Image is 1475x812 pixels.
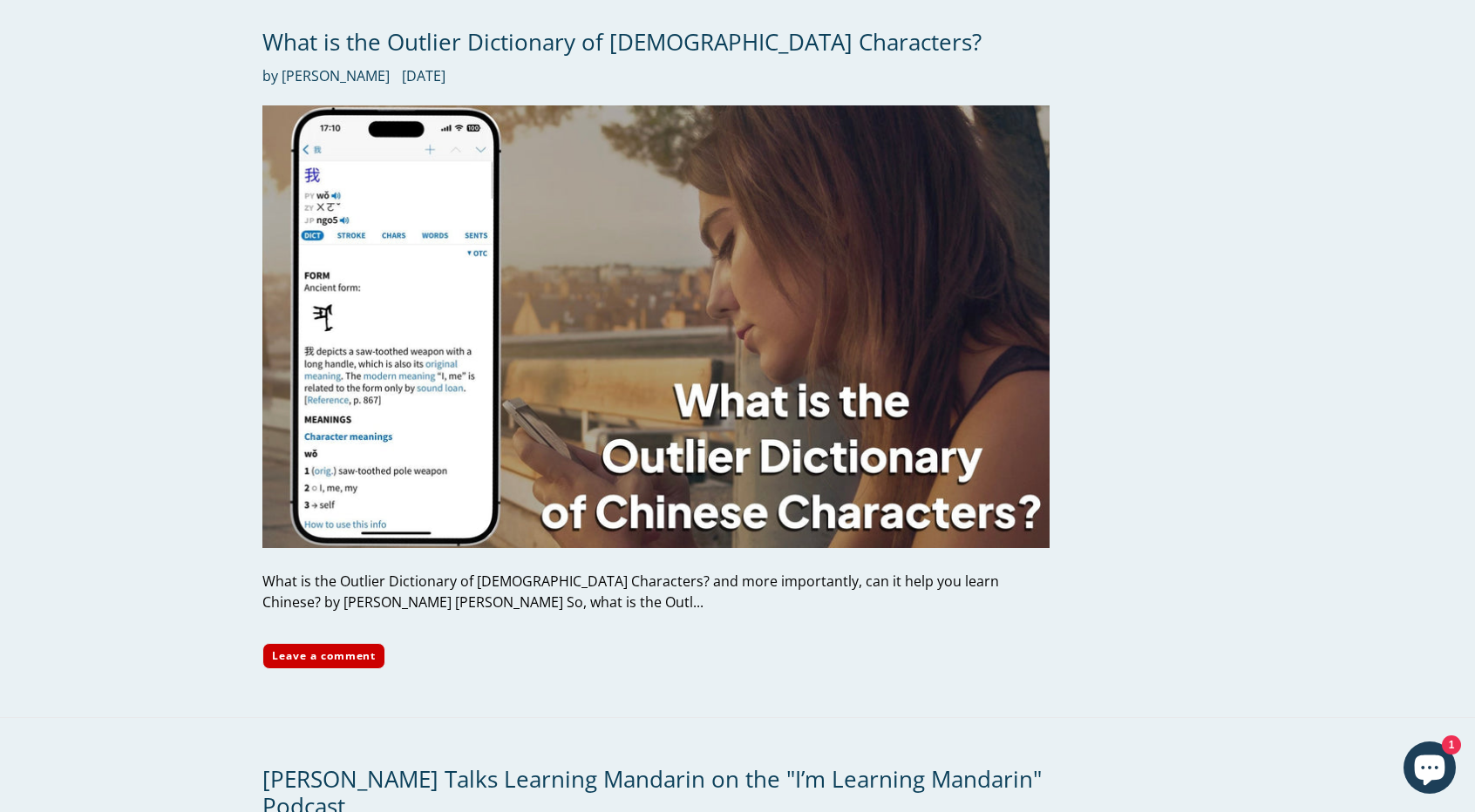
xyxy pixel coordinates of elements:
span: by [PERSON_NAME] [262,65,390,86]
a: Leave a comment [262,643,385,669]
div: What is the Outlier Dictionary of [DEMOGRAPHIC_DATA] Characters? and more importantly, can it hel... [262,571,1050,612]
a: What is the Outlier Dictionary of [DEMOGRAPHIC_DATA] Characters? [262,26,982,58]
inbox-online-store-chat: Shopify online store chat [1398,741,1461,798]
time: [DATE] [402,66,445,85]
img: What is the Outlier Dictionary of Chinese Characters? [262,105,1050,548]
